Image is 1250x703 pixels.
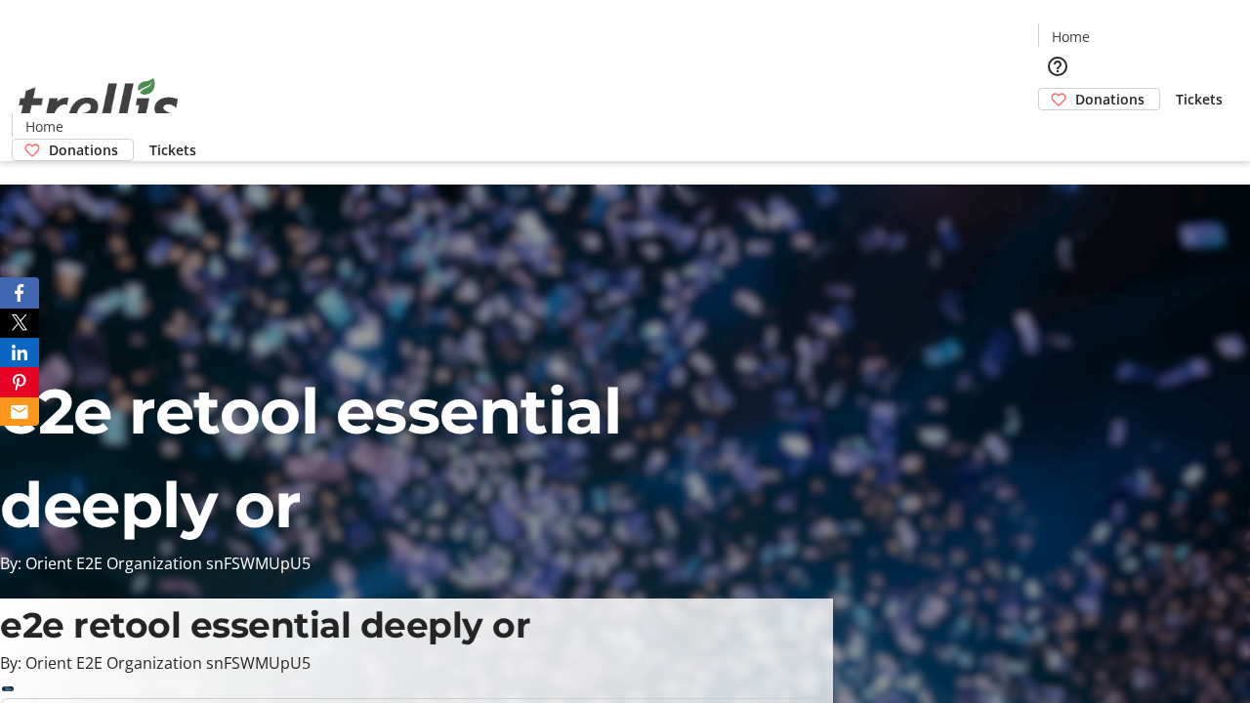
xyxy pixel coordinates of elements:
a: Donations [1038,88,1160,110]
span: Home [1052,26,1090,47]
span: Donations [49,140,118,160]
img: Orient E2E Organization snFSWMUpU5's Logo [12,57,186,154]
a: Tickets [1160,89,1238,109]
a: Donations [12,139,134,161]
span: Donations [1075,89,1145,109]
a: Home [13,116,75,137]
button: Help [1038,47,1077,86]
a: Tickets [134,140,212,160]
button: Cart [1038,110,1077,149]
span: Tickets [1176,89,1223,109]
a: Home [1039,26,1102,47]
span: Tickets [149,140,196,160]
span: Home [25,116,63,137]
